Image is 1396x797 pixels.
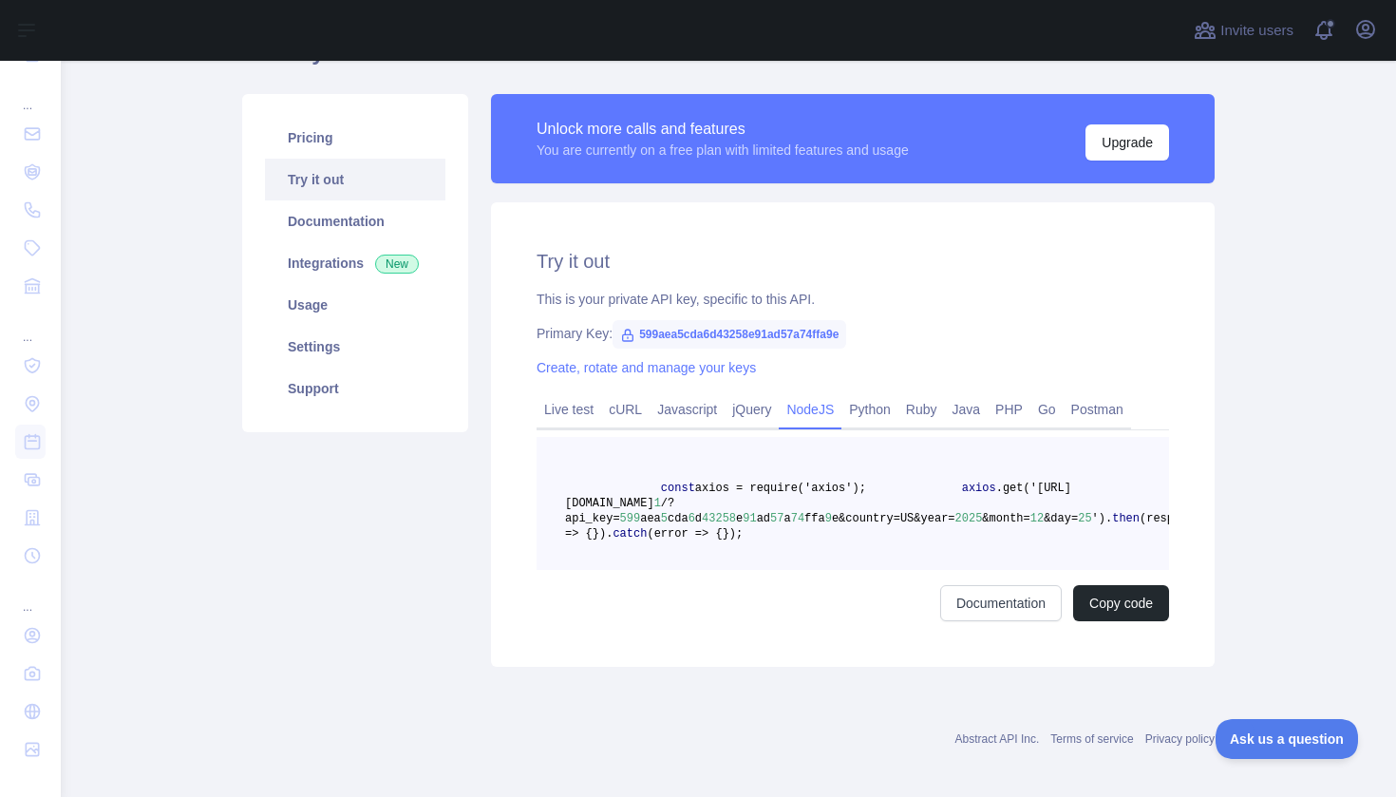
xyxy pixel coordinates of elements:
span: catch [613,527,647,541]
div: ... [15,75,46,113]
span: 599aea5cda6d43258e91ad57a74ffa9e [613,320,846,349]
a: Ruby [898,394,945,425]
span: axios = require('axios'); [695,482,866,495]
a: jQuery [725,394,779,425]
div: ... [15,307,46,345]
span: d [695,512,702,525]
a: Documentation [265,200,445,242]
a: Create, rotate and manage your keys [537,360,756,375]
a: Usage [265,284,445,326]
button: Copy code [1073,585,1169,621]
span: axios [962,482,996,495]
span: New [375,255,419,274]
span: e&country=US&year= [832,512,955,525]
div: Primary Key: [537,324,1169,343]
a: Java [945,394,989,425]
a: Try it out [265,159,445,200]
span: e [736,512,743,525]
span: const [661,482,695,495]
a: Privacy policy [1145,732,1215,746]
span: aea [640,512,661,525]
span: then [1112,512,1140,525]
a: Settings [265,326,445,368]
span: ad [757,512,770,525]
a: Javascript [650,394,725,425]
span: 2025 [955,512,983,525]
span: 74 [791,512,804,525]
div: This is your private API key, specific to this API. [537,290,1169,309]
span: a [783,512,790,525]
span: ffa [804,512,825,525]
span: . [1105,512,1112,525]
span: cda [668,512,689,525]
span: 599 [620,512,641,525]
a: Go [1030,394,1064,425]
span: ') [1092,512,1105,525]
span: 9 [825,512,832,525]
a: Documentation [940,585,1062,621]
span: 12 [1030,512,1044,525]
a: Python [841,394,898,425]
a: Terms of service [1050,732,1133,746]
span: 57 [770,512,783,525]
a: Postman [1064,394,1131,425]
a: Abstract API Inc. [955,732,1040,746]
h2: Try it out [537,248,1169,275]
div: You are currently on a free plan with limited features and usage [537,141,909,160]
a: NodeJS [779,394,841,425]
a: Pricing [265,117,445,159]
button: Invite users [1190,15,1297,46]
span: . [606,527,613,541]
a: PHP [988,394,1030,425]
span: 25 [1078,512,1091,525]
div: ... [15,577,46,615]
div: Unlock more calls and features [537,118,909,141]
a: Live test [537,394,601,425]
span: 43258 [702,512,736,525]
span: &day= [1044,512,1078,525]
a: Integrations New [265,242,445,284]
span: &month= [982,512,1029,525]
iframe: Toggle Customer Support [1216,719,1358,759]
span: 6 [689,512,695,525]
span: 91 [743,512,756,525]
span: 1 [654,497,661,510]
button: Upgrade [1085,124,1169,161]
span: }) [593,527,606,541]
span: }); [723,527,744,541]
a: cURL [601,394,650,425]
span: Invite users [1220,20,1293,42]
span: (error => { [647,527,722,541]
span: 5 [661,512,668,525]
a: Support [265,368,445,409]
